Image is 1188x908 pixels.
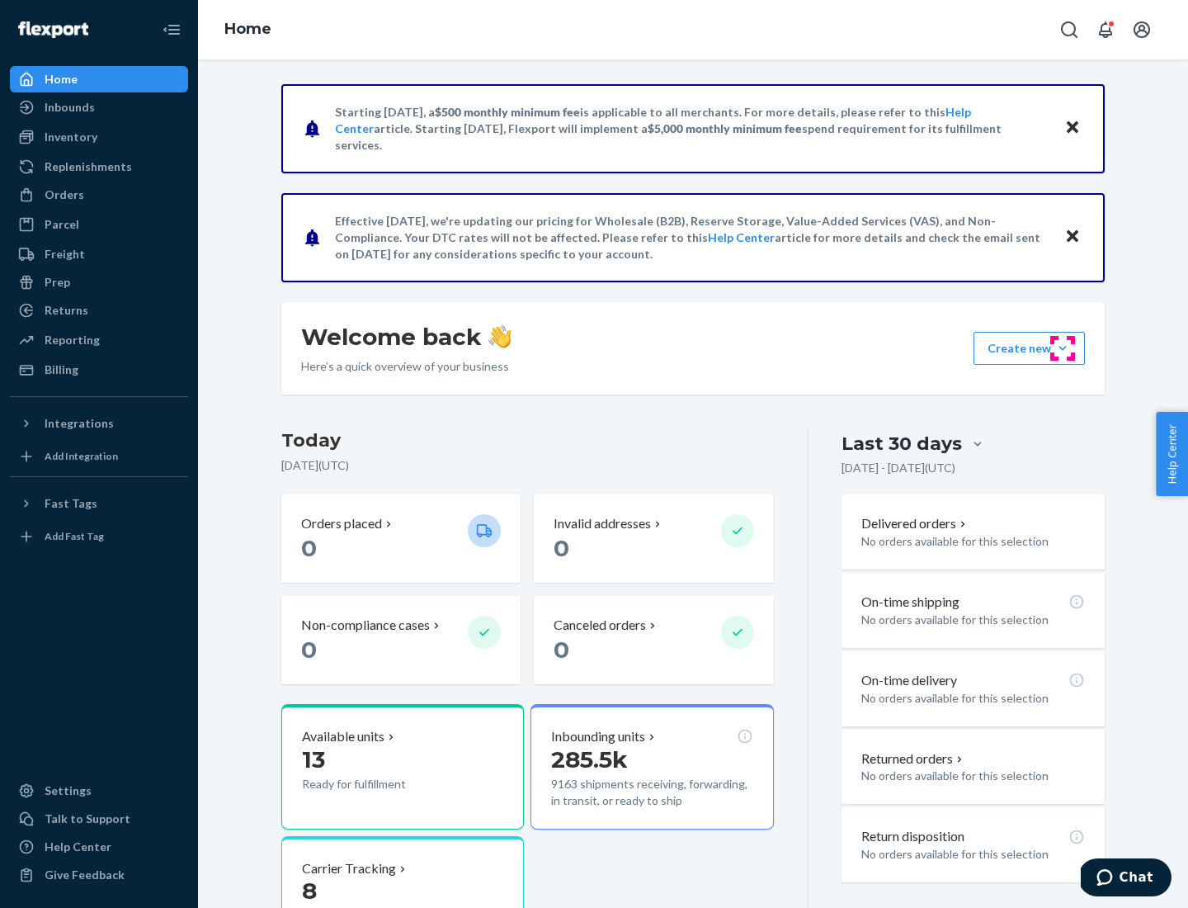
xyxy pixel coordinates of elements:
button: Returned orders [861,750,966,768]
button: Open account menu [1125,13,1158,46]
button: Orders placed 0 [281,494,521,583]
a: Help Center [708,230,775,244]
button: Available units13Ready for fulfillment [281,704,524,830]
iframe: Opens a widget where you can chat to one of our agents [1081,858,1171,900]
ol: breadcrumbs [211,6,285,54]
p: No orders available for this selection [861,768,1085,784]
button: Create new [973,332,1085,365]
span: $500 monthly minimum fee [435,105,580,119]
span: 285.5k [551,745,628,773]
p: Carrier Tracking [302,859,396,878]
a: Home [10,66,188,92]
a: Help Center [10,834,188,860]
p: Invalid addresses [554,514,651,533]
div: Give Feedback [45,867,125,883]
span: 0 [301,636,317,664]
div: Add Fast Tag [45,529,104,543]
button: Give Feedback [10,862,188,888]
p: No orders available for this selection [861,690,1085,707]
div: Add Integration [45,449,118,463]
img: Flexport logo [18,21,88,38]
div: Replenishments [45,158,132,175]
p: On-time delivery [861,671,957,690]
p: Starting [DATE], a is applicable to all merchants. For more details, please refer to this article... [335,104,1049,154]
p: No orders available for this selection [861,612,1085,628]
div: Inbounds [45,99,95,116]
a: Orders [10,182,188,208]
div: Orders [45,187,84,203]
div: Fast Tags [45,495,97,512]
p: Return disposition [861,827,964,846]
div: Reporting [45,332,100,348]
div: Freight [45,246,85,262]
div: Settings [45,783,92,799]
p: On-time shipping [861,593,959,612]
button: Close [1062,225,1083,249]
a: Add Fast Tag [10,523,188,550]
div: Help Center [45,839,111,855]
span: 0 [554,534,569,562]
p: Inbounding units [551,727,645,746]
p: Non-compliance cases [301,616,430,635]
p: Canceled orders [554,616,646,635]
button: Delivered orders [861,514,969,533]
p: Ready for fulfillment [302,776,455,792]
a: Reporting [10,327,188,353]
a: Inbounds [10,94,188,121]
div: Prep [45,274,70,291]
p: No orders available for this selection [861,533,1085,550]
button: Invalid addresses 0 [534,494,773,583]
button: Close Navigation [155,13,188,46]
a: Inventory [10,124,188,150]
p: [DATE] ( UTC ) [281,457,774,474]
button: Open Search Box [1053,13,1086,46]
p: Here’s a quick overview of your business [301,358,511,375]
span: 0 [554,636,569,664]
span: 8 [302,877,317,905]
a: Parcel [10,211,188,238]
div: Integrations [45,415,114,432]
button: Canceled orders 0 [534,596,773,684]
button: Open notifications [1089,13,1122,46]
h1: Welcome back [301,322,511,352]
a: Replenishments [10,154,188,180]
div: Returns [45,302,88,319]
a: Returns [10,297,188,324]
a: Freight [10,241,188,267]
img: hand-wave emoji [488,325,511,348]
button: Non-compliance cases 0 [281,596,521,684]
p: 9163 shipments receiving, forwarding, in transit, or ready to ship [551,776,752,809]
div: Talk to Support [45,811,130,827]
div: Last 30 days [841,431,962,456]
a: Settings [10,778,188,804]
div: Inventory [45,129,97,145]
button: Help Center [1156,412,1188,496]
button: Inbounding units285.5k9163 shipments receiving, forwarding, in transit, or ready to ship [530,704,773,830]
a: Home [224,20,271,38]
p: Orders placed [301,514,382,533]
a: Billing [10,357,188,383]
p: Effective [DATE], we're updating our pricing for Wholesale (B2B), Reserve Storage, Value-Added Se... [335,213,1049,262]
button: Close [1062,116,1083,140]
div: Home [45,71,78,87]
a: Add Integration [10,443,188,470]
a: Prep [10,269,188,296]
button: Talk to Support [10,806,188,832]
p: No orders available for this selection [861,846,1085,863]
p: Available units [302,727,384,746]
h3: Today [281,428,774,454]
button: Fast Tags [10,490,188,517]
div: Billing [45,362,78,378]
p: [DATE] - [DATE] ( UTC ) [841,460,955,476]
span: 13 [302,745,325,773]
span: 0 [301,534,317,562]
div: Parcel [45,216,79,233]
span: $5,000 monthly minimum fee [648,121,802,135]
button: Integrations [10,410,188,437]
